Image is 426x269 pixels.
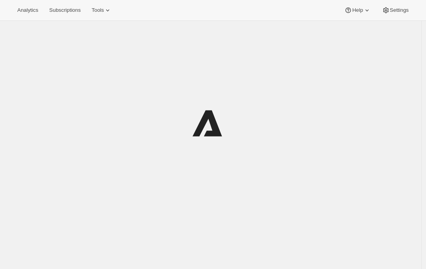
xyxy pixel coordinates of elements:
[377,5,413,16] button: Settings
[340,5,375,16] button: Help
[17,7,38,13] span: Analytics
[92,7,104,13] span: Tools
[87,5,116,16] button: Tools
[13,5,43,16] button: Analytics
[352,7,363,13] span: Help
[44,5,85,16] button: Subscriptions
[390,7,409,13] span: Settings
[49,7,81,13] span: Subscriptions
